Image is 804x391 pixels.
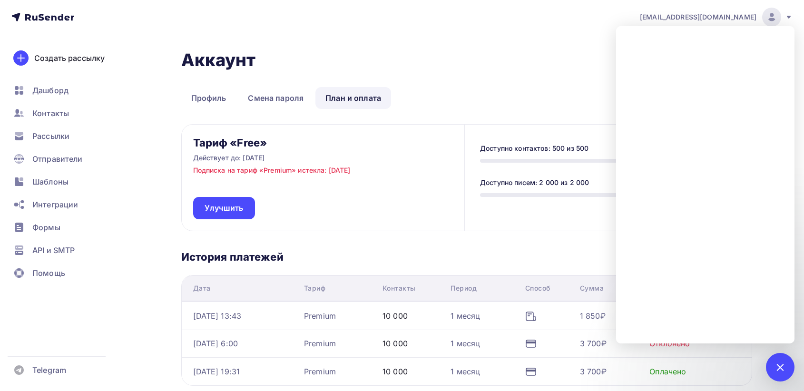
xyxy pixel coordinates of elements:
a: Контакты [8,104,121,123]
span: Контакты [32,108,69,119]
a: Улучшить [193,197,255,219]
span: [EMAIL_ADDRESS][DOMAIN_NAME] [640,12,756,22]
p: Действует до: [DATE] [193,153,265,163]
span: Отправители [32,153,83,165]
span: Помощь [32,267,65,279]
div: Доступно контактов: 500 из 500 [480,144,588,153]
div: Создать рассылку [34,52,105,64]
div: Premium [304,366,336,377]
div: 10 000 [382,338,408,349]
a: [EMAIL_ADDRESS][DOMAIN_NAME] [640,8,793,27]
div: 1 месяц [451,338,480,349]
div: Оплачено [649,366,686,377]
a: Отправители [8,149,121,168]
span: Формы [32,222,60,233]
a: Рассылки [8,127,121,146]
div: 1 месяц [451,310,480,322]
a: Шаблоны [8,172,121,191]
div: 3 700₽ [580,338,607,349]
div: Доступно писем: 2 000 из 2 000 [480,178,589,187]
div: Период [451,283,477,293]
div: Сумма [580,283,604,293]
div: [DATE] 6:00 [193,338,238,349]
div: 10 000 [382,366,408,377]
span: Рассылки [32,130,69,142]
div: Premium [304,338,336,349]
div: Отклонено [649,338,690,349]
h3: Тариф «Free» [193,136,267,149]
a: Формы [8,218,121,237]
div: Способ [525,283,550,293]
a: Смена пароля [238,87,314,109]
div: Premium [304,310,336,322]
span: Улучшить [205,203,244,214]
span: Дашборд [32,85,69,96]
span: API и SMTP [32,244,75,256]
div: [DATE] 19:31 [193,366,240,377]
a: Профиль [181,87,236,109]
div: 3 700₽ [580,366,607,377]
a: План и оплата [315,87,391,109]
span: Интеграции [32,199,78,210]
h3: История платежей [181,250,752,264]
p: Подписка на тариф «Premium» истекла: [DATE] [193,166,351,175]
span: Telegram [32,364,66,376]
div: 1 850₽ [580,310,606,322]
h1: Аккаунт [181,49,752,70]
div: Дата [193,283,211,293]
div: Контакты [382,283,416,293]
div: 10 000 [382,310,408,322]
a: Дашборд [8,81,121,100]
div: [DATE] 13:43 [193,310,242,322]
span: Шаблоны [32,176,69,187]
div: 1 месяц [451,366,480,377]
div: Тариф [304,283,326,293]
